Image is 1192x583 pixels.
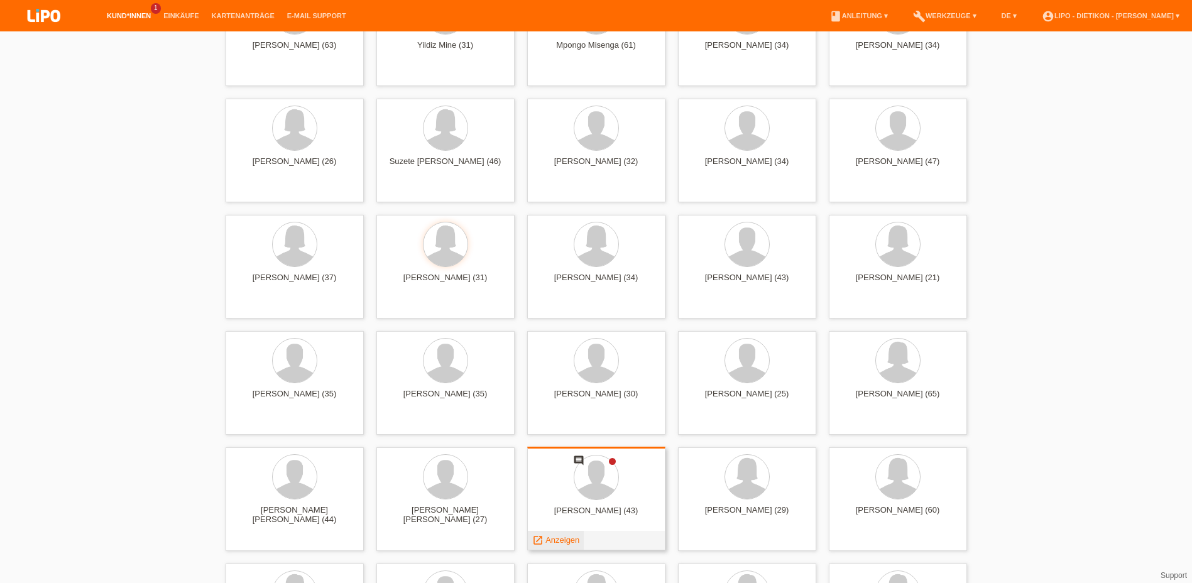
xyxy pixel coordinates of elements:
div: Mpongo Misenga (61) [537,40,655,60]
div: [PERSON_NAME] (34) [537,273,655,293]
a: account_circleLIPO - Dietikon - [PERSON_NAME] ▾ [1036,12,1186,19]
div: [PERSON_NAME] (43) [688,273,806,293]
a: bookAnleitung ▾ [823,12,894,19]
div: [PERSON_NAME] [PERSON_NAME] (44) [236,505,354,525]
a: Kartenanträge [205,12,281,19]
i: launch [532,535,544,546]
div: [PERSON_NAME] (25) [688,389,806,409]
a: DE ▾ [995,12,1023,19]
div: [PERSON_NAME] (21) [839,273,957,293]
div: [PERSON_NAME] (47) [839,156,957,177]
div: [PERSON_NAME] (43) [537,506,655,526]
i: book [829,10,842,23]
div: [PERSON_NAME] (34) [688,40,806,60]
a: Einkäufe [157,12,205,19]
a: launch Anzeigen [532,535,580,545]
div: [PERSON_NAME] (34) [839,40,957,60]
div: [PERSON_NAME] (63) [236,40,354,60]
i: comment [573,455,584,466]
div: [PERSON_NAME] (35) [386,389,505,409]
div: [PERSON_NAME] (34) [688,156,806,177]
div: [PERSON_NAME] (65) [839,389,957,409]
div: [PERSON_NAME] [PERSON_NAME] (27) [386,505,505,525]
div: Neuer Kommentar [573,455,584,468]
div: Yildiz Mine (31) [386,40,505,60]
div: [PERSON_NAME] (30) [537,389,655,409]
a: E-Mail Support [281,12,353,19]
div: [PERSON_NAME] (37) [236,273,354,293]
a: Support [1161,571,1187,580]
i: build [913,10,926,23]
div: [PERSON_NAME] (60) [839,505,957,525]
div: [PERSON_NAME] (26) [236,156,354,177]
a: buildWerkzeuge ▾ [907,12,983,19]
div: [PERSON_NAME] (35) [236,389,354,409]
div: [PERSON_NAME] (29) [688,505,806,525]
div: [PERSON_NAME] (31) [386,273,505,293]
i: account_circle [1042,10,1054,23]
span: Anzeigen [545,535,579,545]
a: LIPO pay [13,26,75,35]
span: 1 [151,3,161,14]
a: Kund*innen [101,12,157,19]
div: Suzete [PERSON_NAME] (46) [386,156,505,177]
div: [PERSON_NAME] (32) [537,156,655,177]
